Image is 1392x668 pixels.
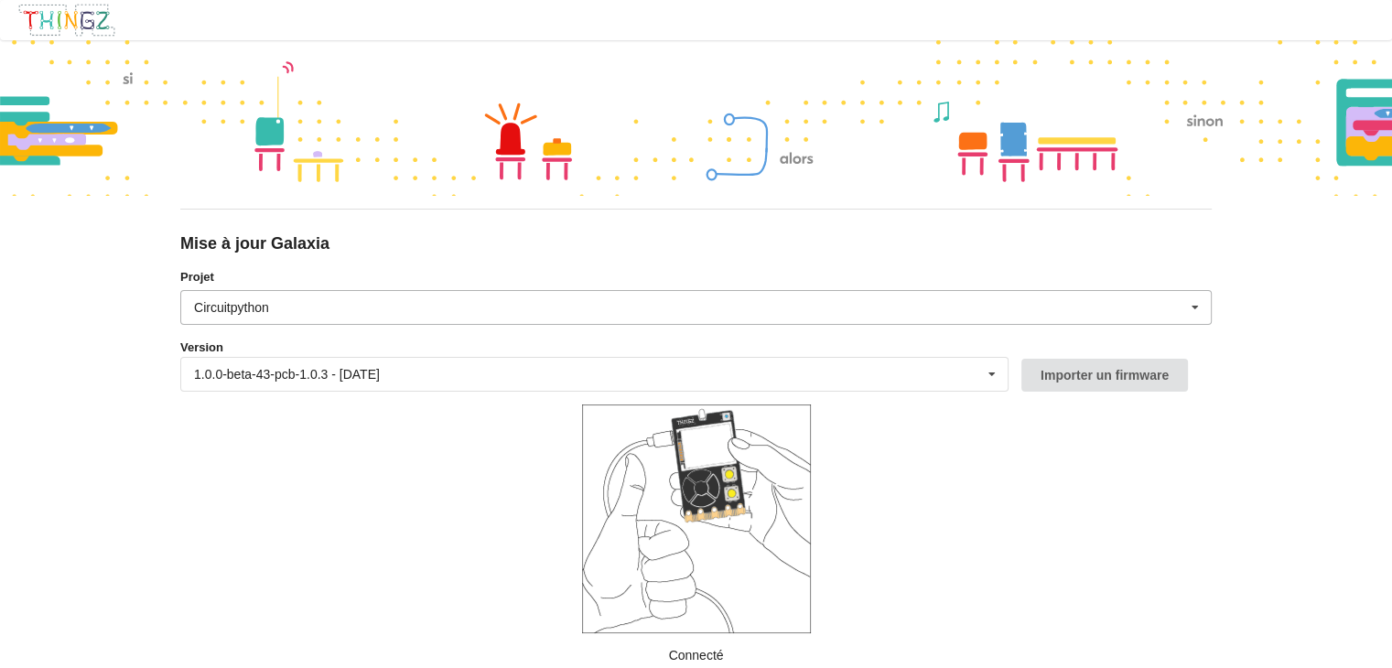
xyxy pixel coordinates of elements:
img: thingz_logo.png [17,3,116,38]
img: galaxia_plugged.png [582,404,811,633]
p: Connecté [180,646,1212,664]
label: Version [180,339,223,357]
div: 1.0.0-beta-43-pcb-1.0.3 - [DATE] [194,368,380,381]
div: Mise à jour Galaxia [180,233,1212,254]
label: Projet [180,268,1212,286]
button: Importer un firmware [1021,359,1188,392]
div: Circuitpython [194,301,269,314]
